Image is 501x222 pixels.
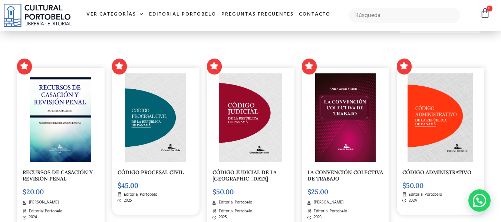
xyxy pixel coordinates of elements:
[480,8,490,19] a: 0
[212,188,216,196] span: $
[407,192,442,198] span: Editorial Portobelo
[400,23,480,32] span: Ver todos los destacados
[307,188,328,196] bdi: 25.00
[27,208,62,215] span: Editorial Portobelo
[487,6,492,11] span: 0
[315,73,376,162] img: portada convencion colectiva-03
[23,188,44,196] bdi: 20.00
[118,181,121,190] span: $
[125,73,187,162] img: CODIGO 00 PORTADA PROCESAL CIVIL _Mesa de trabajo 1
[307,188,311,196] span: $
[219,7,296,23] a: Preguntas frecuentes
[30,73,91,162] img: portada casacion- alberto gonzalez-01
[212,169,277,182] a: CÓDIGO JUDICIAL DE LA [GEOGRAPHIC_DATA]
[84,7,146,23] a: Ver Categorías
[407,198,417,204] span: 2024
[402,169,471,176] a: CÓDIGO ADMINISTRATIVO
[212,188,234,196] bdi: 50.00
[312,199,343,206] span: [PERSON_NAME]
[146,7,219,23] a: Editorial Portobelo
[296,7,333,23] a: Contacto
[349,8,461,23] input: Búsqueda
[219,73,283,162] img: CODIGO-JUDICIAL
[27,214,37,221] span: 2024
[402,181,406,190] span: $
[217,199,252,206] span: Editorial Portobelo
[217,208,252,215] span: Editorial Portobelo
[23,188,26,196] span: $
[307,169,383,182] a: LA CONVENCIÓN COLECTIVA DE TRABAJO
[122,198,132,204] span: 2025
[23,169,93,182] a: RECURSOS DE CASACIÓN Y REVISIÓN PENAL
[122,192,157,198] span: Editorial Portobelo
[312,214,322,221] span: 2023
[27,199,59,206] span: [PERSON_NAME]
[402,181,423,190] bdi: 50.00
[118,181,138,190] bdi: 45.00
[312,208,347,215] span: Editorial Portobelo
[468,189,491,212] div: Contactar por WhatsApp
[408,73,473,162] img: CODIGO 05 PORTADA ADMINISTRATIVO _Mesa de trabajo 1-01
[118,169,184,176] a: CÓDIGO PROCESAL CIVIL
[217,214,227,221] span: 2025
